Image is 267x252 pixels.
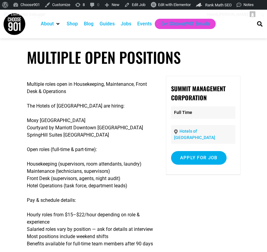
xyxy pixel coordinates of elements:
a: Get Choose901 Emails [161,20,210,27]
nav: Main nav [38,19,249,29]
span: Edit with Elementor [158,2,191,7]
p: Housekeeping (supervisors, room attendants, laundry) Maintenance (technicians, supervisors) Front... [27,160,155,189]
p: Full Time [171,106,235,119]
a: Shop [67,20,78,27]
a: Hotels of [GEOGRAPHIC_DATA] [174,129,215,140]
p: The Hotels of [GEOGRAPHIC_DATA] are hiring: [27,102,155,110]
p: Moxy [GEOGRAPHIC_DATA] Courtyard by Marriott Downtown [GEOGRAPHIC_DATA] SpringHill Suites [GEOGRA... [27,117,155,139]
a: Howdy, [205,10,258,19]
h1: Multiple Open Positions [27,48,240,66]
span: Rank Math SEO [205,3,232,7]
a: Guides [100,20,115,27]
a: About [41,20,54,27]
a: Jobs [121,20,131,27]
div: Search [255,19,265,29]
div: About [38,19,64,29]
a: Blog [84,20,94,27]
a: Events [137,20,152,27]
p: Multiple roles open in Housekeeping, Maintenance, Front Desk & Operations [27,81,155,95]
span: [PERSON_NAME] [219,12,248,17]
strong: Summit Management Corporation [171,84,226,102]
p: Pay & schedule details: [27,197,155,204]
p: Hourly roles from $15–$22/hour depending on role & experience Salaried roles vary by position — a... [27,211,155,247]
input: Apply for job [171,151,227,165]
p: Open roles (full-time & part-time): [27,146,155,153]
